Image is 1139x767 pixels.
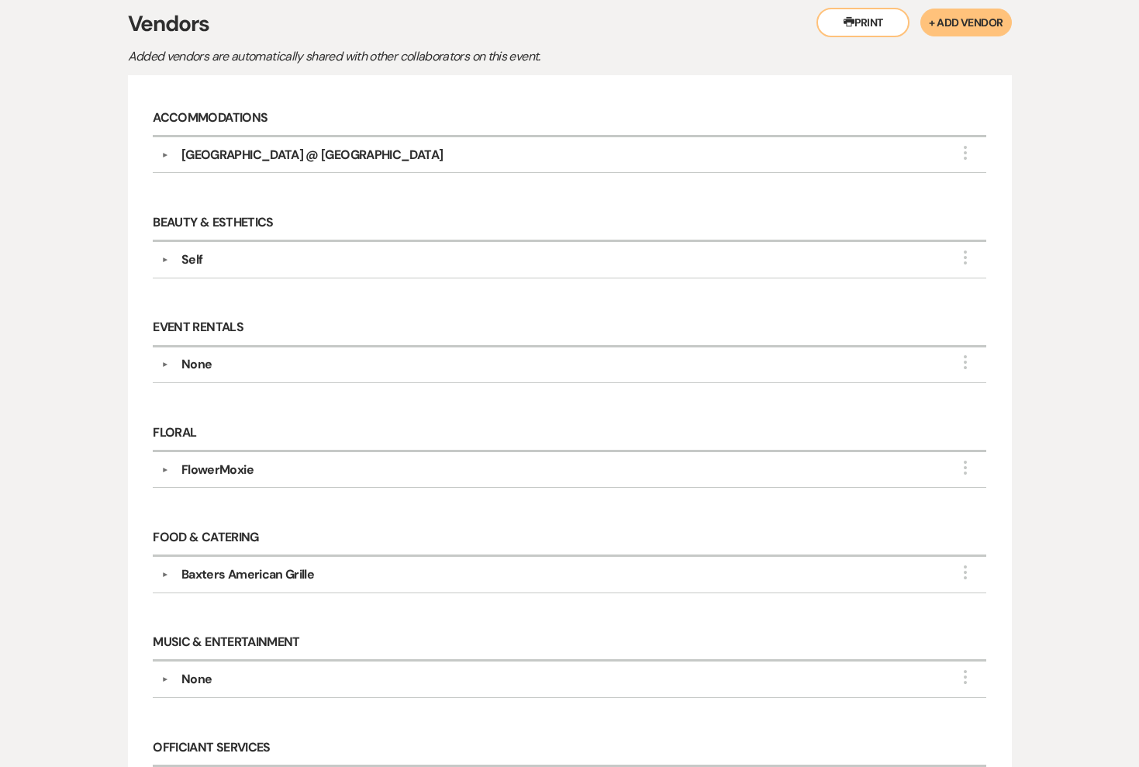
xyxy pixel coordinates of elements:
div: None [181,670,212,689]
div: None [181,355,212,374]
div: Baxters American Grille [181,565,314,584]
button: ▼ [156,361,174,368]
button: ▼ [156,256,174,264]
button: + Add Vendor [920,9,1011,36]
p: Added vendors are automatically shared with other collaborators on this event. [128,47,671,67]
h6: Beauty & Esthetics [153,206,985,242]
button: ▼ [156,151,174,159]
h3: Vendors [128,8,1012,40]
h6: Event Rentals [153,311,985,347]
button: ▼ [156,466,174,474]
div: FlowerMoxie [181,461,254,479]
h6: Officiant Services [153,731,985,767]
h6: Music & Entertainment [153,626,985,662]
h6: Floral [153,416,985,452]
button: ▼ [156,675,174,683]
button: Print [816,8,909,37]
h6: Food & Catering [153,520,985,557]
button: ▼ [156,571,174,579]
div: [GEOGRAPHIC_DATA] @ [GEOGRAPHIC_DATA] [181,146,443,164]
div: Self [181,250,202,269]
h6: Accommodations [153,101,985,137]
